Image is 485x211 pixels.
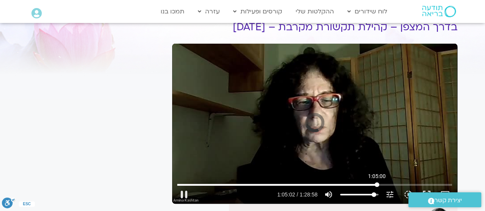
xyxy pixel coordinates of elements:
[157,4,188,19] a: תמכו בנו
[408,192,481,207] a: יצירת קשר
[434,195,462,206] span: יצירת קשר
[194,4,224,19] a: עזרה
[422,6,456,17] img: תודעה בריאה
[344,4,391,19] a: לוח שידורים
[229,4,286,19] a: קורסים ופעילות
[172,21,457,33] h1: בדרך המצפן – קהילת תקשורת מקרבת – [DATE]
[292,4,338,19] a: ההקלטות שלי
